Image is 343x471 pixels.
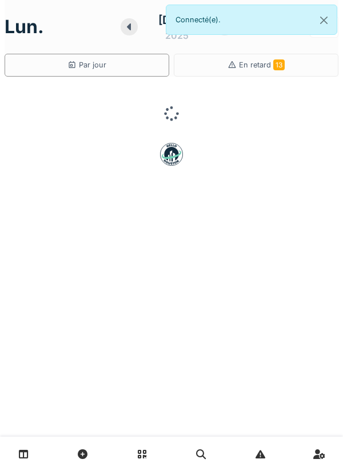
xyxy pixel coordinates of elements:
[166,5,337,35] div: Connecté(e).
[165,29,189,42] div: 2025
[5,16,44,38] h1: lun.
[160,143,183,166] img: badge-BVDL4wpA.svg
[239,61,285,69] span: En retard
[273,59,285,70] span: 13
[311,5,337,35] button: Close
[158,11,196,29] div: [DATE]
[67,59,106,70] div: Par jour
